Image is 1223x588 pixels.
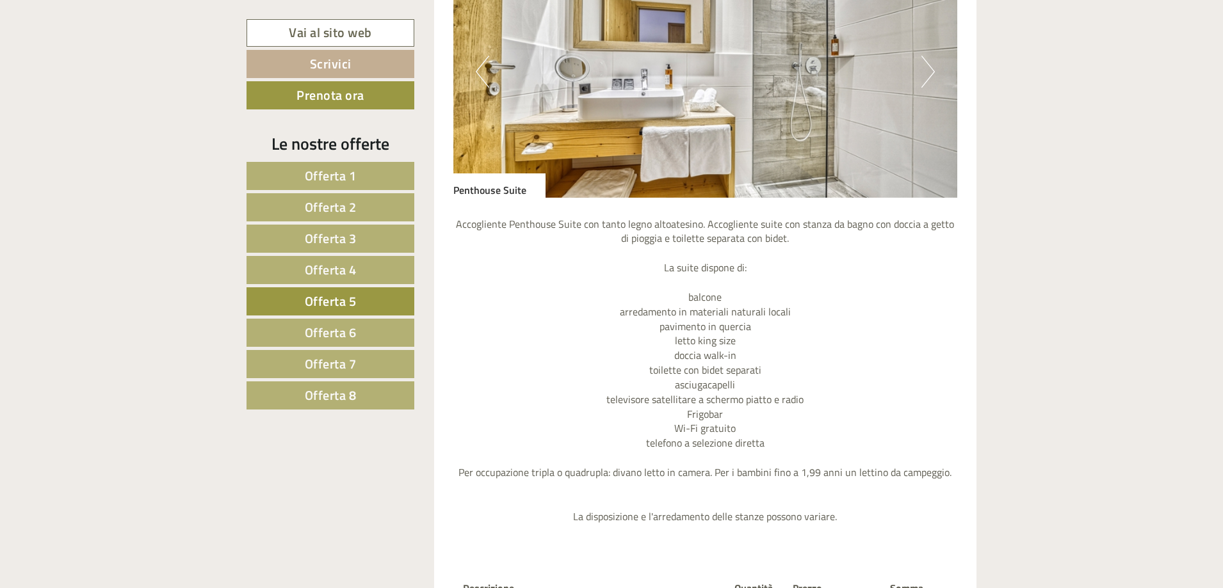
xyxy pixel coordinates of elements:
[305,166,357,186] span: Offerta 1
[921,56,935,88] button: Next
[305,354,357,374] span: Offerta 7
[179,33,495,86] div: la ringrazio per la disponibilità invece il comprensorio sciistico più vicino qual'è?
[10,90,325,230] div: Il comprensiorio sciistico più vicino è il Plan de Corones, , che si trova a pochi minuti da Chie...
[19,92,319,102] div: [GEOGRAPHIC_DATA]
[247,81,414,109] a: Prenota ora
[186,75,485,84] small: 16:05
[476,56,489,88] button: Previous
[305,197,357,217] span: Offerta 2
[186,36,485,46] div: Lei
[453,217,958,524] p: Accogliente Penthouse Suite con tanto legno altoatesino. Accogliente suite con stanza da bagno co...
[305,228,357,248] span: Offerta 3
[305,385,357,405] span: Offerta 8
[230,3,275,25] div: [DATE]
[19,219,319,228] small: 16:10
[437,331,505,360] button: Invia
[247,132,414,155] div: Le nostre offerte
[305,260,357,280] span: Offerta 4
[247,50,414,78] a: Scrivici
[305,322,357,342] span: Offerta 6
[453,173,546,198] div: Penthouse Suite
[305,291,357,311] span: Offerta 5
[247,19,414,47] a: Vai al sito web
